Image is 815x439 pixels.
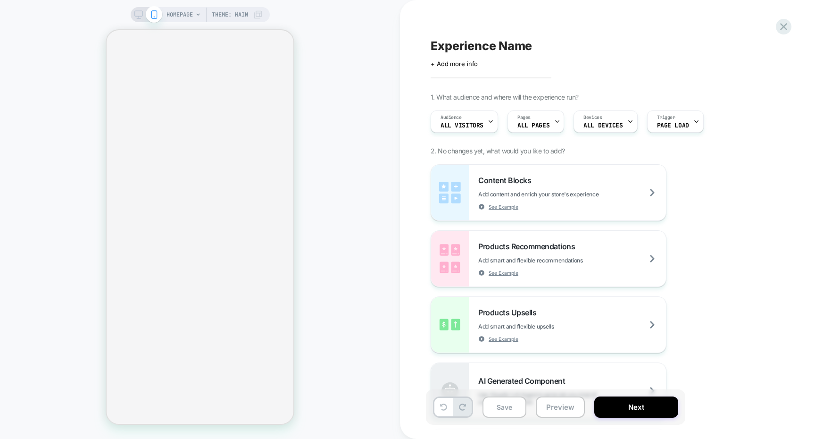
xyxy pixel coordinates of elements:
span: ALL DEVICES [583,122,623,129]
iframe: To enrich screen reader interactions, please activate Accessibility in Grammarly extension settings [107,30,293,424]
span: Devices [583,114,602,121]
span: Add smart and flexible upsells [478,323,601,330]
span: Trigger [657,114,675,121]
span: AI Generated Component [478,376,570,386]
span: Page Load [657,122,689,129]
span: + Add more info [431,60,478,68]
span: Add smart and flexible recommendations [478,257,630,264]
span: Content Blocks [478,176,536,185]
span: See Example [489,336,518,342]
span: Experience Name [431,39,532,53]
span: See Example [489,270,518,276]
button: Next [594,397,678,418]
span: ALL PAGES [517,122,549,129]
span: See Example [489,203,518,210]
span: Pages [517,114,531,121]
span: 2. No changes yet, what would you like to add? [431,147,565,155]
span: 1. What audience and where will the experience run? [431,93,578,101]
span: All Visitors [441,122,483,129]
span: Products Recommendations [478,242,580,251]
span: Add content and enrich your store's experience [478,191,646,198]
button: Save [482,397,526,418]
span: Theme: MAIN [212,7,248,22]
span: Audience [441,114,462,121]
span: Products Upsells [478,308,541,317]
button: Preview [536,397,585,418]
span: HOMEPAGE [166,7,193,22]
